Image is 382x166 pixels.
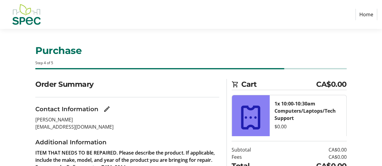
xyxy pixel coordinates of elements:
h3: Contact Information [35,105,98,114]
span: CA$0.00 [316,79,347,90]
div: $0.00 [274,123,342,130]
td: Subtotal [232,146,276,153]
button: Edit Contact Information [101,103,113,115]
a: Home [355,9,377,20]
h2: Order Summary [35,79,219,90]
strong: 1x 10:00-10:30am Computers/Laptops/Tech Support [274,100,336,121]
td: CA$0.00 [276,146,347,153]
td: Fees [232,153,276,161]
div: Step 4 of 5 [35,60,346,66]
td: CA$0.00 [276,153,347,161]
span: Cart [241,79,316,90]
p: [EMAIL_ADDRESS][DOMAIN_NAME] [35,123,219,130]
img: SPEC's Logo [5,2,48,27]
h1: Purchase [35,43,346,58]
h3: Additional Information [35,138,219,147]
p: [PERSON_NAME] [35,116,219,123]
